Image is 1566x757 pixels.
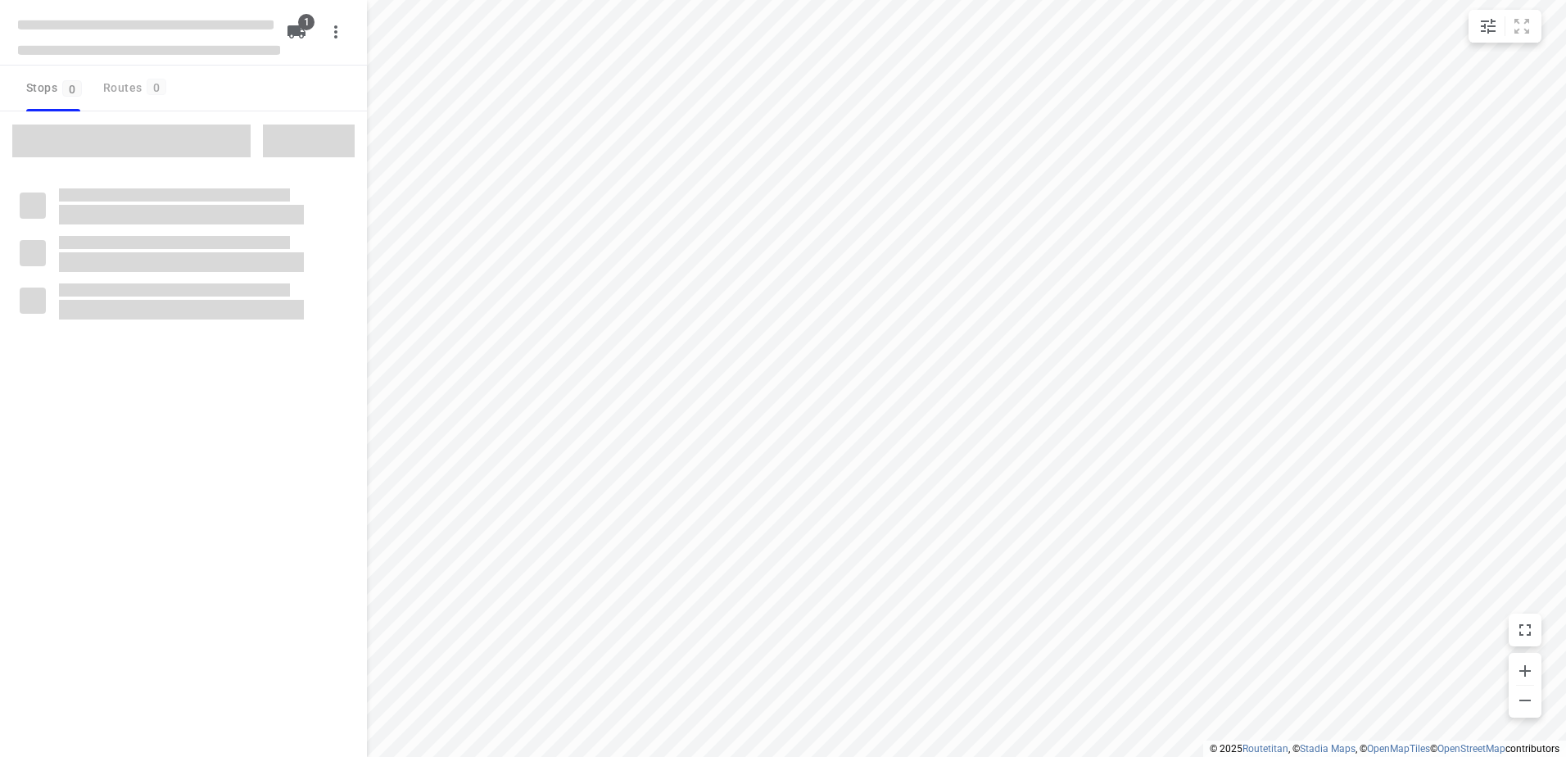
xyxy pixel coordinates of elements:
[1472,10,1505,43] button: Map settings
[1469,10,1541,43] div: small contained button group
[1210,743,1559,755] li: © 2025 , © , © © contributors
[1242,743,1288,755] a: Routetitan
[1437,743,1505,755] a: OpenStreetMap
[1367,743,1430,755] a: OpenMapTiles
[1300,743,1356,755] a: Stadia Maps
